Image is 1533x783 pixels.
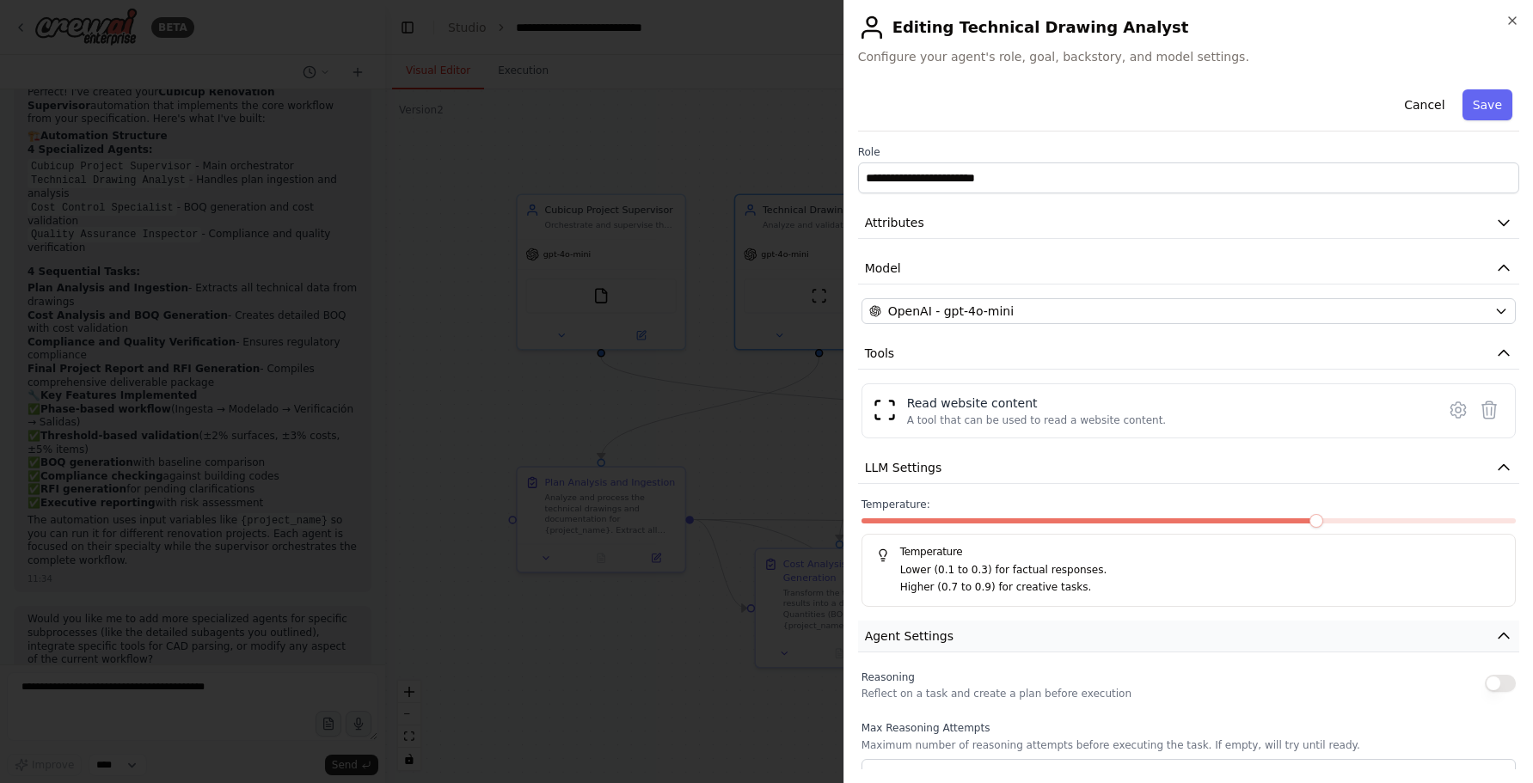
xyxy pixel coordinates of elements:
h5: Temperature [876,545,1501,559]
button: Agent Settings [858,621,1519,652]
span: Attributes [865,214,924,231]
button: OpenAI - gpt-4o-mini [862,298,1516,324]
button: Delete tool [1474,395,1505,425]
button: Cancel [1394,89,1455,120]
p: Reflect on a task and create a plan before execution [862,687,1131,700]
button: Tools [858,338,1519,370]
img: ScrapeWebsiteTool [873,398,897,422]
span: Temperature: [862,498,930,511]
span: OpenAI - gpt-4o-mini [888,303,1014,320]
span: Model [865,260,901,277]
p: Lower (0.1 to 0.3) for factual responses. [900,562,1501,579]
div: A tool that can be used to read a website content. [907,413,1167,427]
button: Configure tool [1443,395,1474,425]
button: Model [858,253,1519,284]
label: Role [858,145,1519,159]
span: Agent Settings [865,627,954,645]
button: Attributes [858,207,1519,239]
p: Higher (0.7 to 0.9) for creative tasks. [900,579,1501,596]
p: Maximum number of reasoning attempts before executing the task. If empty, will try until ready. [862,738,1516,752]
div: Read website content [907,395,1167,412]
span: Configure your agent's role, goal, backstory, and model settings. [858,48,1519,65]
button: LLM Settings [858,452,1519,484]
span: LLM Settings [865,459,942,476]
span: Reasoning [862,671,915,683]
label: Max Reasoning Attempts [862,721,1516,735]
h2: Editing Technical Drawing Analyst [858,14,1519,41]
button: Save [1462,89,1512,120]
span: Tools [865,345,895,362]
